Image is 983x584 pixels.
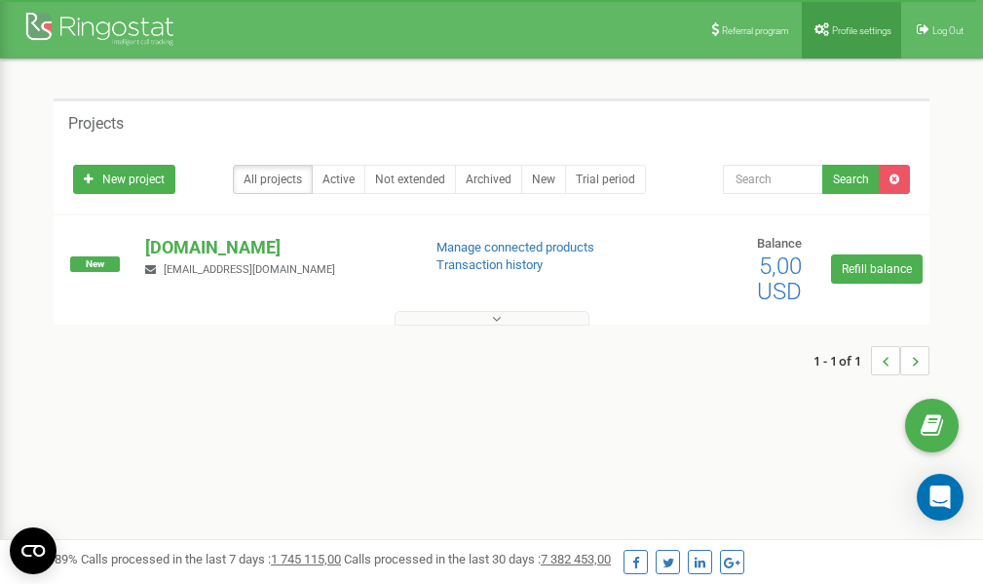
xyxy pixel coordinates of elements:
a: Trial period [565,165,646,194]
a: Active [312,165,365,194]
span: Referral program [722,25,789,36]
span: Calls processed in the last 7 days : [81,552,341,566]
a: All projects [233,165,313,194]
a: Not extended [364,165,456,194]
a: New [521,165,566,194]
span: Profile settings [832,25,891,36]
a: Refill balance [831,254,923,284]
p: [DOMAIN_NAME] [145,235,404,260]
div: Open Intercom Messenger [917,474,964,521]
span: Calls processed in the last 30 days : [344,552,611,566]
u: 1 745 115,00 [271,552,341,566]
h5: Projects [68,115,124,133]
a: Manage connected products [436,240,594,254]
span: 1 - 1 of 1 [813,346,871,375]
span: [EMAIL_ADDRESS][DOMAIN_NAME] [164,263,335,276]
span: New [70,256,120,272]
span: Log Out [932,25,964,36]
nav: ... [813,327,929,395]
span: Balance [757,236,802,251]
a: Archived [455,165,522,194]
span: 5,00 USD [757,253,802,305]
a: Transaction history [436,257,543,272]
button: Open CMP widget [10,527,57,574]
button: Search [822,165,880,194]
input: Search [723,165,823,194]
u: 7 382 453,00 [541,552,611,566]
a: New project [73,165,175,194]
